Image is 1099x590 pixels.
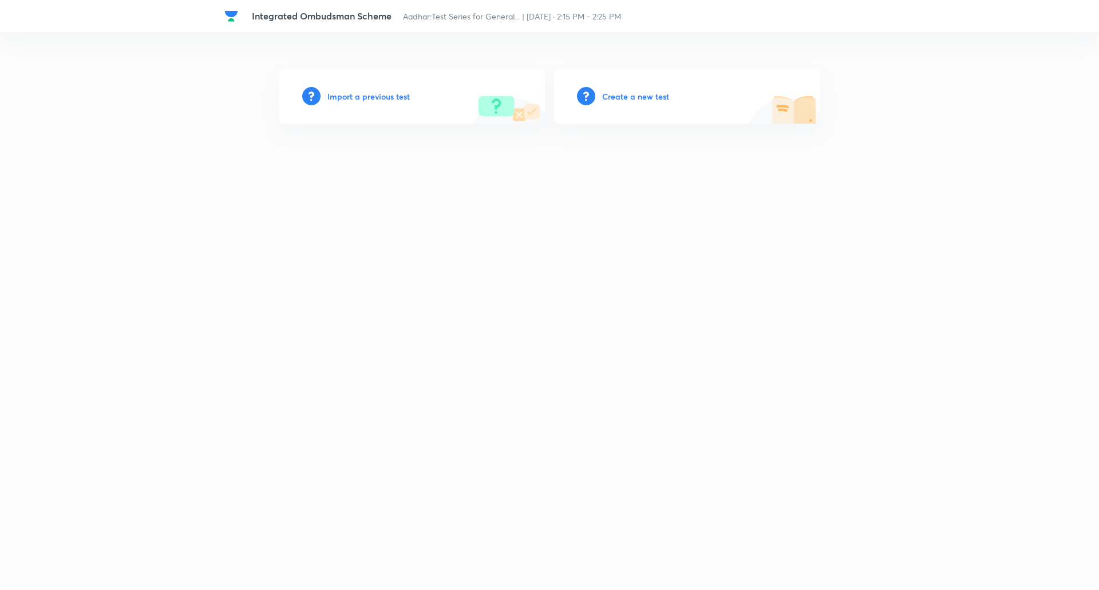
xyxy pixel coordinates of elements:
h6: Create a new test [602,90,669,102]
span: Aadhar:Test Series for General... | [DATE] · 2:15 PM - 2:25 PM [403,11,621,22]
img: Company Logo [224,9,238,23]
h6: Import a previous test [327,90,410,102]
a: Company Logo [224,9,243,23]
span: Integrated Ombudsman Scheme [252,10,392,22]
